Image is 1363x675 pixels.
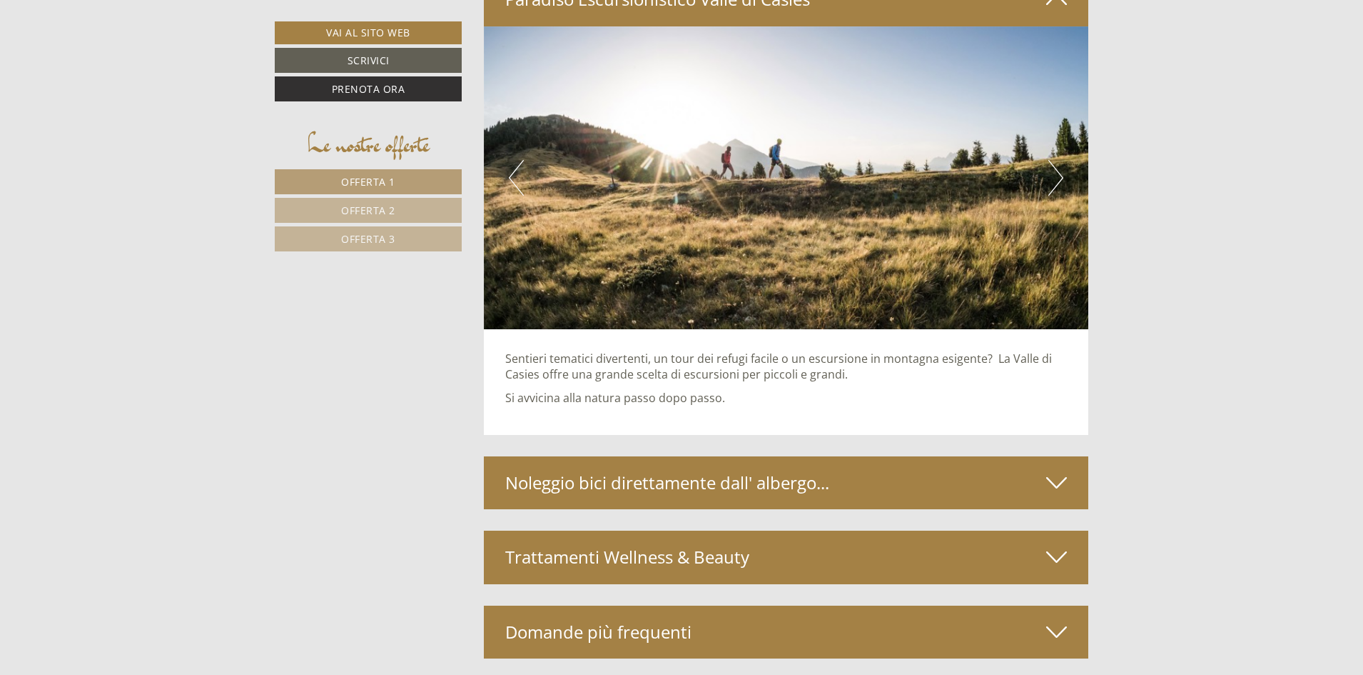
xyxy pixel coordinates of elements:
[255,11,308,35] div: [DATE]
[275,126,462,162] div: Le nostre offerte
[341,232,395,246] span: Offerta 3
[275,21,462,44] a: Vai al sito web
[491,376,563,401] button: Invia
[505,351,1068,384] p: Sentieri tematici divertenti, un tour dei refugi facile o un escursione in montagna esigente? La ...
[509,160,524,196] button: Previous
[275,76,462,101] a: Prenota ora
[21,69,229,79] small: 18:45
[484,456,1089,509] div: Noleggio bici direttamente dall' albergo...
[484,531,1089,584] div: Trattamenti Wellness & Beauty
[11,39,236,82] div: Buon giorno, come possiamo aiutarla?
[505,390,1068,406] p: Si avvicina alla natura passo dopo passo.
[1048,160,1063,196] button: Next
[21,41,229,53] div: [GEOGRAPHIC_DATA]
[275,48,462,73] a: Scrivici
[484,606,1089,659] div: Domande più frequenti
[341,175,395,189] span: Offerta 1
[341,204,395,217] span: Offerta 2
